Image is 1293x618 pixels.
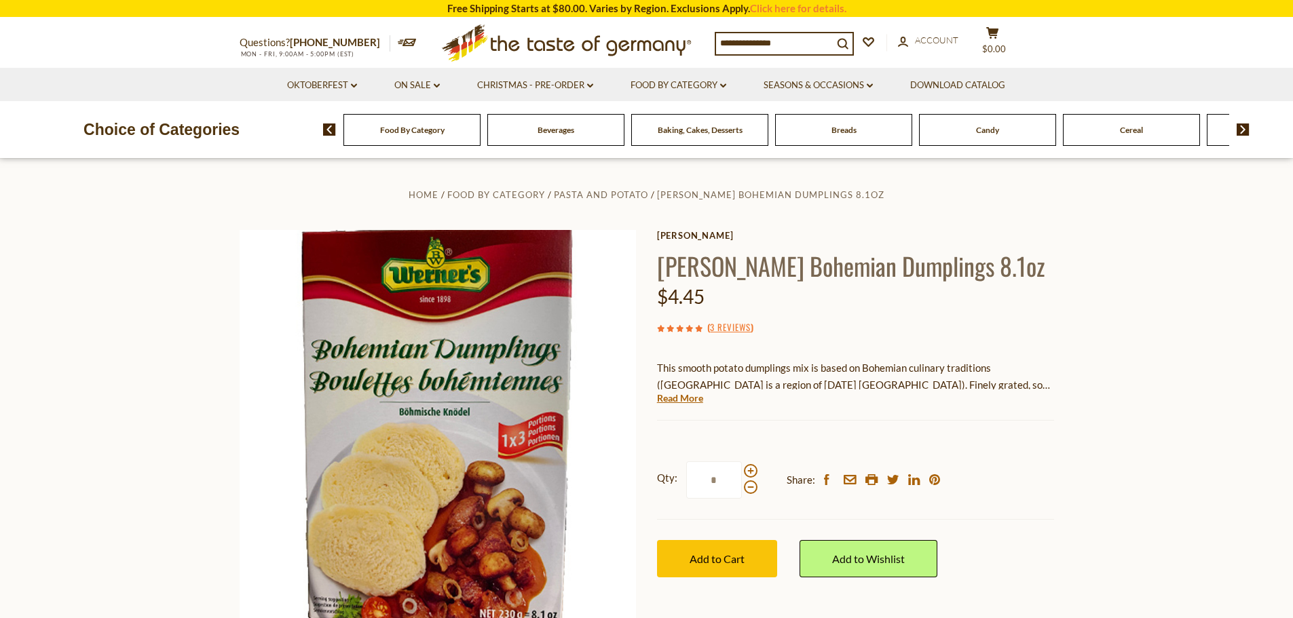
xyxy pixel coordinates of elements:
img: previous arrow [323,123,336,136]
a: [PERSON_NAME] [657,230,1054,241]
a: Cereal [1120,125,1143,135]
a: Breads [831,125,857,135]
a: Candy [976,125,999,135]
a: Food By Category [631,78,726,93]
h1: [PERSON_NAME] Bohemian Dumplings 8.1oz [657,250,1054,281]
button: $0.00 [973,26,1013,60]
span: Account [915,35,958,45]
a: Add to Wishlist [800,540,937,577]
img: next arrow [1237,123,1250,136]
a: Food By Category [447,189,545,200]
a: Seasons & Occasions [764,78,873,93]
a: [PERSON_NAME] Bohemian Dumplings 8.1oz [657,189,884,200]
button: Add to Cart [657,540,777,577]
p: This smooth potato dumplings mix is based on Bohemian culinary traditions ([GEOGRAPHIC_DATA] is a... [657,360,1054,393]
a: Click here for details. [750,2,846,14]
a: Account [898,33,958,48]
span: $0.00 [982,43,1006,54]
a: 3 Reviews [710,320,751,335]
a: On Sale [394,78,440,93]
span: Add to Cart [690,552,745,565]
span: $4.45 [657,285,705,308]
a: Download Catalog [910,78,1005,93]
a: Oktoberfest [287,78,357,93]
a: Food By Category [380,125,445,135]
a: [PHONE_NUMBER] [290,36,380,48]
input: Qty: [686,461,742,499]
a: Christmas - PRE-ORDER [477,78,593,93]
strong: Qty: [657,469,677,486]
a: Beverages [538,125,574,135]
span: MON - FRI, 9:00AM - 5:00PM (EST) [240,50,355,58]
a: Pasta and Potato [554,189,648,200]
span: Share: [787,471,815,488]
a: Home [409,189,438,200]
p: Questions? [240,34,390,52]
a: Read More [657,391,703,405]
a: Baking, Cakes, Desserts [658,125,743,135]
span: ( ) [707,320,753,334]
